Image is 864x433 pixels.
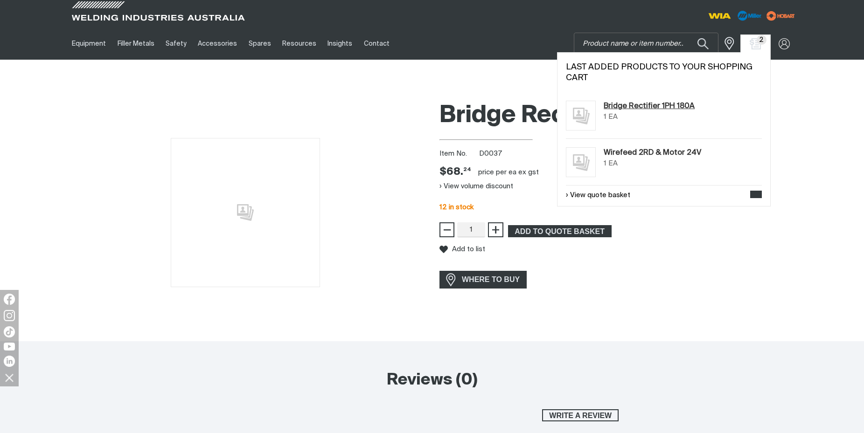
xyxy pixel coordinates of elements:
img: LinkedIn [4,356,15,367]
a: Resources [277,27,322,60]
button: Add to list [439,245,485,254]
span: Add to list [452,245,485,253]
div: price per EA [478,168,516,177]
h2: Reviews (0) [245,370,619,391]
img: No image for this product [171,138,320,287]
a: Wirefeed 2RD & Motor 24V [604,147,701,158]
a: Filler Metals [111,27,160,60]
span: D0037 [479,150,502,157]
img: TikTok [4,326,15,337]
img: miller [764,9,798,23]
img: Facebook [4,294,15,305]
a: Contact [358,27,395,60]
a: Insights [322,27,358,60]
sup: 24 [463,167,471,172]
a: Accessories [192,27,243,60]
input: Product name or item number... [574,33,718,54]
div: EA [608,112,618,123]
img: No image for this product [566,101,596,131]
div: ex gst [518,168,539,177]
div: Price [439,165,471,179]
span: Write a review [543,409,618,421]
span: + [491,222,500,238]
span: 12 in stock [439,204,474,211]
span: 2 [757,35,766,45]
span: ADD TO QUOTE BASKET [509,225,611,237]
a: WHERE TO BUY [439,271,527,288]
h2: Last added products to your shopping cart [566,62,762,83]
div: EA [608,158,618,169]
span: 1 [604,113,606,120]
span: 1 [604,160,606,167]
button: Search products [687,33,719,55]
h1: Bridge Rectifier 1PH 180A [439,101,798,131]
a: Shopping cart (2 product(s)) [748,38,763,49]
a: Equipment [66,27,111,60]
a: Spares [243,27,277,60]
button: Write a review [542,409,619,421]
span: $68. [439,165,471,179]
a: Safety [160,27,192,60]
button: View volume discount [439,179,513,194]
span: Item No. [439,149,477,159]
img: hide socials [1,370,17,385]
img: Instagram [4,310,15,321]
img: No image for this product [566,147,596,177]
button: Add Bridge Rectifier 1PH 180A to the shopping cart [508,225,612,237]
a: Bridge Rectifier 1PH 180A [604,101,695,112]
a: View quote basket [566,190,630,201]
span: WHERE TO BUY [456,272,526,287]
span: − [443,222,452,238]
nav: Main [66,27,615,60]
img: YouTube [4,343,15,351]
